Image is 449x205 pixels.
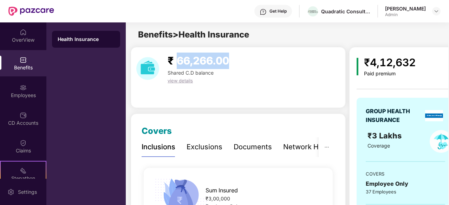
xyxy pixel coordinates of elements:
div: ₹3,00,000 [206,195,324,203]
img: download [136,57,159,80]
span: Sum Insured [206,186,238,195]
div: Inclusions [142,142,175,152]
span: Shared C.D balance [168,70,214,76]
img: svg+xml;base64,PHN2ZyBpZD0iQ2xhaW0iIHhtbG5zPSJodHRwOi8vd3d3LnczLm9yZy8yMDAwL3N2ZyIgd2lkdGg9IjIwIi... [20,139,27,146]
img: svg+xml;base64,PHN2ZyBpZD0iQmVuZWZpdHMiIHhtbG5zPSJodHRwOi8vd3d3LnczLm9yZy8yMDAwL3N2ZyIgd2lkdGg9Ij... [20,56,27,63]
img: svg+xml;base64,PHN2ZyBpZD0iU2V0dGluZy0yMHgyMCIgeG1sbnM9Imh0dHA6Ly93d3cudzMub3JnLzIwMDAvc3ZnIiB3aW... [7,189,14,196]
div: Quadratic Consultants [321,8,370,15]
div: [PERSON_NAME] [385,5,426,12]
img: svg+xml;base64,PHN2ZyBpZD0iQ0RfQWNjb3VudHMiIGRhdGEtbmFtZT0iQ0QgQWNjb3VudHMiIHhtbG5zPSJodHRwOi8vd3... [20,112,27,119]
div: Paid premium [364,71,416,77]
span: view details [168,78,193,83]
span: ₹ 66,266.00 [168,54,229,67]
img: svg+xml;base64,PHN2ZyBpZD0iRW1wbG95ZWVzIiB4bWxucz0iaHR0cDovL3d3dy53My5vcmcvMjAwMC9zdmciIHdpZHRoPS... [20,84,27,91]
button: ellipsis [319,137,335,157]
img: New Pazcare Logo [8,7,54,16]
span: ₹3 Lakhs [367,131,404,140]
div: ₹4,12,632 [364,54,416,71]
img: icon [357,58,358,75]
img: svg+xml;base64,PHN2ZyBpZD0iSG9tZSIgeG1sbnM9Imh0dHA6Ly93d3cudzMub3JnLzIwMDAvc3ZnIiB3aWR0aD0iMjAiIG... [20,29,27,36]
img: svg+xml;base64,PHN2ZyBpZD0iRHJvcGRvd24tMzJ4MzIiIHhtbG5zPSJodHRwOi8vd3d3LnczLm9yZy8yMDAwL3N2ZyIgd2... [434,8,439,14]
div: 37 Employees [366,188,445,195]
img: insurerLogo [425,110,443,121]
div: Admin [385,12,426,18]
div: Stepathon [1,175,46,182]
div: Health Insurance [58,36,115,43]
div: Network Hospitals [283,142,345,152]
div: Employee Only [366,179,445,188]
div: COVERS [366,170,445,177]
span: ellipsis [324,145,329,150]
div: GROUP HEALTH INSURANCE [366,107,423,124]
span: Covers [142,126,172,136]
img: quadratic_consultants_logo_3.png [308,10,318,13]
span: Coverage [367,143,390,149]
img: svg+xml;base64,PHN2ZyB4bWxucz0iaHR0cDovL3d3dy53My5vcmcvMjAwMC9zdmciIHdpZHRoPSIyMSIgaGVpZ2h0PSIyMC... [20,167,27,174]
div: Get Help [269,8,287,14]
div: Settings [16,189,39,196]
img: svg+xml;base64,PHN2ZyBpZD0iSGVscC0zMngzMiIgeG1sbnM9Imh0dHA6Ly93d3cudzMub3JnLzIwMDAvc3ZnIiB3aWR0aD... [260,8,267,15]
div: Exclusions [187,142,222,152]
div: Documents [234,142,272,152]
span: Benefits > Health Insurance [138,29,249,40]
